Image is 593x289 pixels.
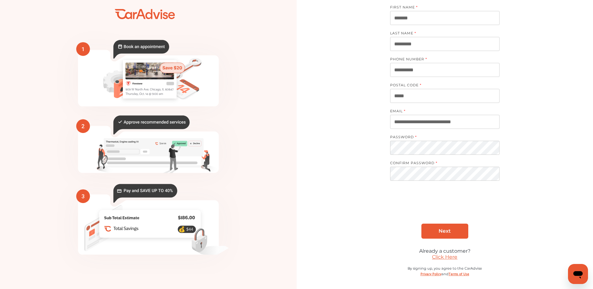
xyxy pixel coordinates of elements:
[390,248,500,254] div: Already a customer?
[390,31,493,37] label: LAST NAME
[397,195,492,219] iframe: reCAPTCHA
[390,5,493,11] label: FIRST NAME
[390,109,493,115] label: EMAIL
[390,161,493,167] label: CONFIRM PASSWORD
[420,271,441,276] a: Privacy Policy
[390,83,493,89] label: POSTAL CODE
[390,135,493,141] label: PASSWORD
[568,264,588,284] iframe: Button to launch messaging window
[178,226,185,232] text: 💰
[439,228,451,234] span: Next
[432,254,457,260] a: Click Here
[390,266,500,283] div: By signing up, you agree to the CarAdvise and
[421,224,468,239] a: Next
[390,57,493,63] label: PHONE NUMBER
[449,271,469,276] a: Terms of Use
